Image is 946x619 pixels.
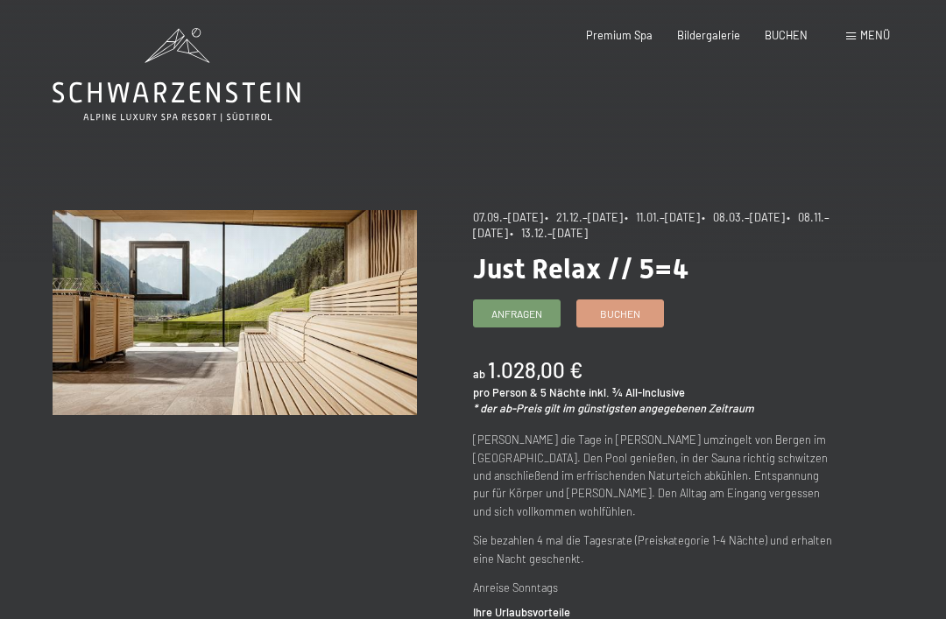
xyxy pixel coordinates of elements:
span: • 08.11.–[DATE] [473,210,830,240]
span: 5 Nächte [540,385,586,399]
a: Premium Spa [586,28,653,42]
a: Buchen [577,300,663,327]
p: [PERSON_NAME] die Tage in [PERSON_NAME] umzingelt von Bergen im [GEOGRAPHIC_DATA]. Den Pool genie... [473,431,837,520]
a: Bildergalerie [677,28,740,42]
span: ab [473,367,485,381]
span: • 08.03.–[DATE] [702,210,785,224]
span: pro Person & [473,385,538,399]
img: Just Relax // 5=4 [53,210,417,415]
a: BUCHEN [765,28,808,42]
span: Menü [860,28,890,42]
span: Just Relax // 5=4 [473,252,688,285]
strong: Ihre Urlaubsvorteile [473,605,570,619]
em: * der ab-Preis gilt im günstigsten angegebenen Zeitraum [473,401,754,415]
span: 07.09.–[DATE] [473,210,543,224]
span: • 11.01.–[DATE] [625,210,700,224]
span: • 13.12.–[DATE] [510,226,588,240]
a: Anfragen [474,300,560,327]
span: inkl. ¾ All-Inclusive [589,385,685,399]
span: Anfragen [491,306,542,321]
span: • 21.12.–[DATE] [545,210,623,224]
p: Sie bezahlen 4 mal die Tagesrate (Preiskategorie 1-4 Nächte) und erhalten eine Nacht geschenkt. [473,531,837,567]
b: 1.028,00 € [488,357,582,383]
p: Anreise Sonntags [473,579,837,596]
span: Buchen [600,306,640,321]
